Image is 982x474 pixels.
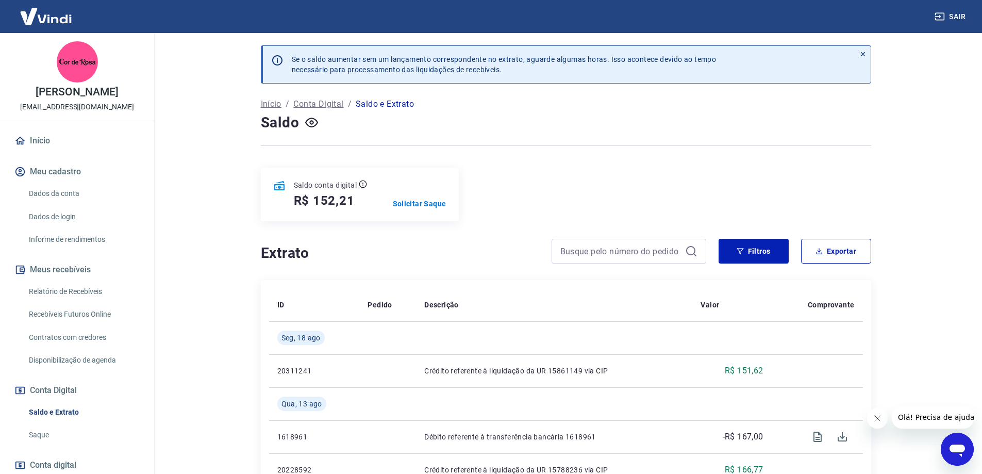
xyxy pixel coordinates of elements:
[892,406,974,429] iframe: Mensagem da empresa
[701,300,719,310] p: Valor
[801,239,871,264] button: Exportar
[808,300,854,310] p: Comprovante
[25,402,142,423] a: Saldo e Extrato
[286,98,289,110] p: /
[292,54,717,75] p: Se o saldo aumentar sem um lançamento correspondente no extrato, aguarde algumas horas. Isso acon...
[12,160,142,183] button: Meu cadastro
[6,7,87,15] span: Olá! Precisa de ajuda?
[25,304,142,325] a: Recebíveis Futuros Online
[30,458,76,472] span: Conta digital
[277,432,352,442] p: 1618961
[424,366,684,376] p: Crédito referente à liquidação da UR 15861149 via CIP
[368,300,392,310] p: Pedido
[830,424,855,449] span: Download
[12,129,142,152] a: Início
[281,333,321,343] span: Seg, 18 ago
[560,243,681,259] input: Busque pelo número do pedido
[424,432,684,442] p: Débito referente à transferência bancária 1618961
[25,350,142,371] a: Disponibilização de agenda
[933,7,970,26] button: Sair
[393,199,446,209] a: Solicitar Saque
[25,424,142,446] a: Saque
[261,112,299,133] h4: Saldo
[36,87,118,97] p: [PERSON_NAME]
[57,41,98,83] img: 9ad167bd-0416-4c11-9657-1926b5dd5a74.jpeg
[25,206,142,227] a: Dados de login
[281,399,322,409] span: Qua, 13 ago
[12,258,142,281] button: Meus recebíveis
[277,300,285,310] p: ID
[25,183,142,204] a: Dados da conta
[261,243,539,264] h4: Extrato
[424,300,459,310] p: Descrição
[12,1,79,32] img: Vindi
[294,180,357,190] p: Saldo conta digital
[356,98,414,110] p: Saldo e Extrato
[293,98,343,110] a: Conta Digital
[261,98,281,110] a: Início
[348,98,352,110] p: /
[723,431,763,443] p: -R$ 167,00
[25,281,142,302] a: Relatório de Recebíveis
[25,327,142,348] a: Contratos com credores
[20,102,134,112] p: [EMAIL_ADDRESS][DOMAIN_NAME]
[941,433,974,466] iframe: Botão para abrir a janela de mensagens
[25,229,142,250] a: Informe de rendimentos
[294,192,355,209] h5: R$ 152,21
[805,424,830,449] span: Visualizar
[867,408,888,429] iframe: Fechar mensagem
[12,379,142,402] button: Conta Digital
[725,365,763,377] p: R$ 151,62
[719,239,789,264] button: Filtros
[277,366,352,376] p: 20311241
